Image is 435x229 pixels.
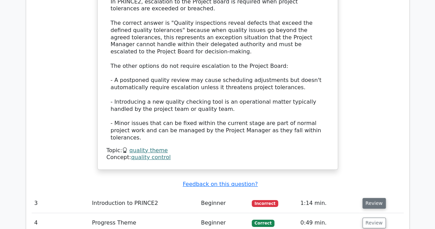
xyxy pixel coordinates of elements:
a: quality control [131,154,171,160]
a: quality theme [129,147,168,154]
td: Beginner [198,194,249,213]
span: Incorrect [252,200,278,207]
td: 3 [32,194,89,213]
span: Correct [252,220,274,227]
button: Review [362,218,386,228]
td: Introduction to PRINCE2 [89,194,198,213]
a: Feedback on this question? [183,181,258,187]
button: Review [362,198,386,209]
div: Concept: [107,154,329,161]
td: 1:14 min. [297,194,359,213]
div: Topic: [107,147,329,154]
